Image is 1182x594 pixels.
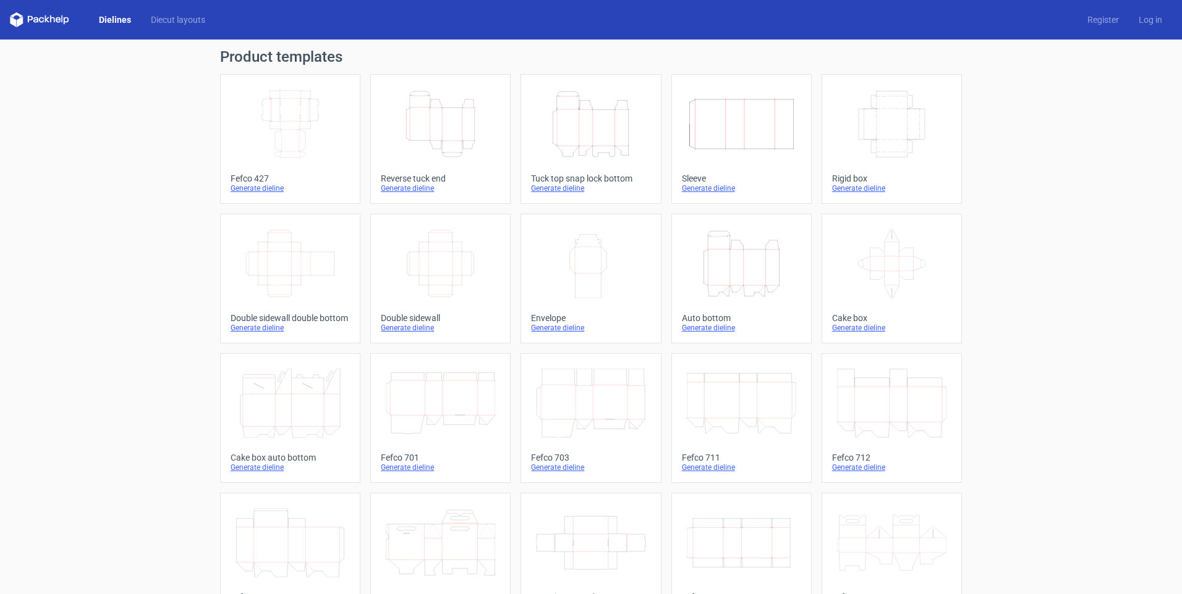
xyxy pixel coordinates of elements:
div: Double sidewall [381,313,500,323]
a: Reverse tuck endGenerate dieline [370,74,511,204]
a: Tuck top snap lock bottomGenerate dieline [521,74,661,204]
div: Generate dieline [531,323,650,333]
a: Fefco 703Generate dieline [521,353,661,483]
a: Fefco 711Generate dieline [671,353,812,483]
a: Cake box auto bottomGenerate dieline [220,353,360,483]
div: Generate dieline [381,183,500,193]
div: Fefco 712 [832,453,951,462]
div: Sleeve [682,174,801,183]
div: Envelope [531,313,650,323]
a: EnvelopeGenerate dieline [521,214,661,343]
div: Generate dieline [682,183,801,193]
a: Fefco 712Generate dieline [822,353,962,483]
div: Generate dieline [381,462,500,472]
div: Generate dieline [381,323,500,333]
div: Generate dieline [231,462,350,472]
div: Fefco 701 [381,453,500,462]
div: Generate dieline [531,183,650,193]
div: Generate dieline [832,323,951,333]
div: Reverse tuck end [381,174,500,183]
div: Fefco 711 [682,453,801,462]
div: Generate dieline [531,462,650,472]
h1: Product templates [220,49,962,64]
div: Generate dieline [682,462,801,472]
a: Rigid boxGenerate dieline [822,74,962,204]
a: Register [1078,14,1129,26]
a: SleeveGenerate dieline [671,74,812,204]
div: Double sidewall double bottom [231,313,350,323]
div: Cake box [832,313,951,323]
a: Fefco 427Generate dieline [220,74,360,204]
a: Double sidewall double bottomGenerate dieline [220,214,360,343]
div: Generate dieline [231,323,350,333]
div: Generate dieline [832,183,951,193]
a: Log in [1129,14,1172,26]
a: Diecut layouts [141,14,215,26]
div: Cake box auto bottom [231,453,350,462]
div: Tuck top snap lock bottom [531,174,650,183]
a: Dielines [89,14,141,26]
div: Fefco 427 [231,174,350,183]
a: Auto bottomGenerate dieline [671,214,812,343]
a: Double sidewallGenerate dieline [370,214,511,343]
div: Generate dieline [231,183,350,193]
div: Fefco 703 [531,453,650,462]
a: Cake boxGenerate dieline [822,214,962,343]
div: Rigid box [832,174,951,183]
div: Generate dieline [832,462,951,472]
div: Auto bottom [682,313,801,323]
div: Generate dieline [682,323,801,333]
a: Fefco 701Generate dieline [370,353,511,483]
